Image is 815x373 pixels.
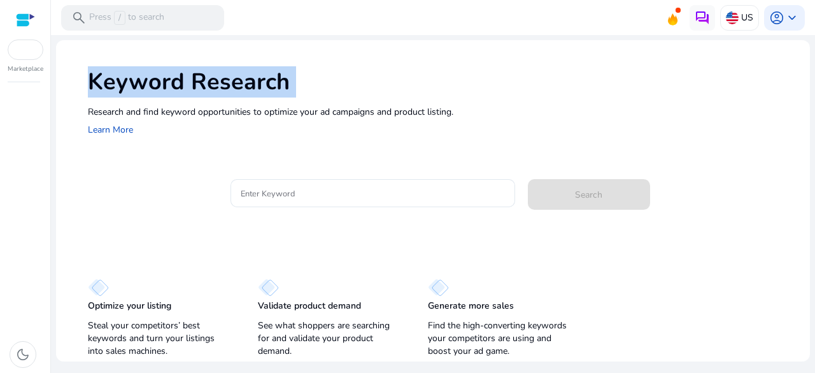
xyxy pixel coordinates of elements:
[258,319,402,358] p: See what shoppers are searching for and validate your product demand.
[8,64,43,74] p: Marketplace
[71,10,87,26] span: search
[258,279,279,296] img: diamond.svg
[741,6,753,29] p: US
[258,300,361,312] p: Validate product demand
[726,11,739,24] img: us.svg
[88,68,797,96] h1: Keyword Research
[15,347,31,362] span: dark_mode
[428,300,514,312] p: Generate more sales
[88,279,109,296] img: diamond.svg
[428,319,572,358] p: Find the high-converting keywords your competitors are using and boost your ad game.
[88,300,171,312] p: Optimize your listing
[784,10,800,26] span: keyboard_arrow_down
[89,11,164,25] p: Press to search
[114,11,125,25] span: /
[88,124,133,136] a: Learn More
[428,279,449,296] img: diamond.svg
[769,10,784,26] span: account_circle
[88,105,797,119] p: Research and find keyword opportunities to optimize your ad campaigns and product listing.
[88,319,232,358] p: Steal your competitors’ best keywords and turn your listings into sales machines.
